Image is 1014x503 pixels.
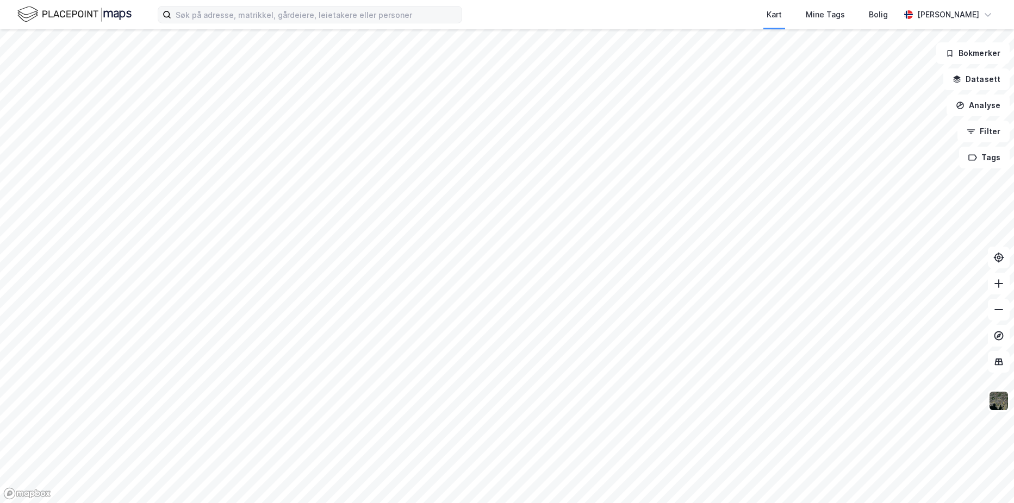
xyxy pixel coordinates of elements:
div: Bolig [869,8,888,21]
div: Kart [767,8,782,21]
img: logo.f888ab2527a4732fd821a326f86c7f29.svg [17,5,132,24]
div: [PERSON_NAME] [917,8,979,21]
div: Mine Tags [806,8,845,21]
iframe: Chat Widget [960,451,1014,503]
input: Søk på adresse, matrikkel, gårdeiere, leietakere eller personer [171,7,462,23]
div: Kontrollprogram for chat [960,451,1014,503]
